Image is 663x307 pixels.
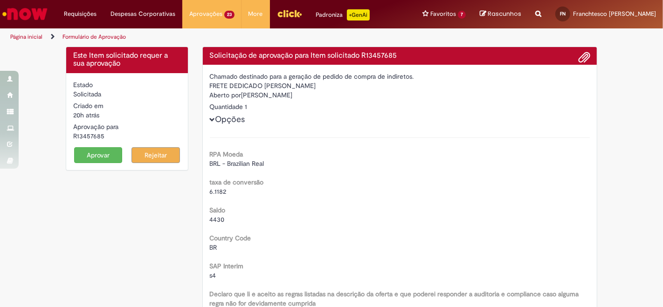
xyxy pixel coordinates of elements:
[210,271,216,280] span: s4
[210,187,227,196] span: 6.1182
[224,11,235,19] span: 23
[210,90,242,100] label: Aberto por
[64,9,97,19] span: Requisições
[277,7,302,20] img: click_logo_yellow_360x200.png
[110,9,175,19] span: Despesas Corporativas
[1,5,49,23] img: ServiceNow
[249,9,263,19] span: More
[573,10,656,18] span: Franchtesco [PERSON_NAME]
[210,150,243,158] b: RPA Moeda
[210,243,217,252] span: BR
[73,101,104,110] label: Criado em
[347,9,370,20] p: +GenAi
[73,89,181,99] div: Solicitada
[210,178,264,186] b: taxa de conversão
[480,10,521,19] a: Rascunhos
[10,33,42,41] a: Página inicial
[73,131,181,141] div: R13457685
[210,102,590,111] div: Quantidade 1
[189,9,222,19] span: Aprovações
[210,81,590,90] div: FRETE DEDICADO [PERSON_NAME]
[210,206,226,214] b: Saldo
[7,28,435,46] ul: Trilhas de página
[210,72,590,81] div: Chamado destinado para a geração de pedido de compra de indiretos.
[73,80,93,89] label: Estado
[560,11,566,17] span: FN
[73,111,99,119] time: 28/08/2025 12:52:10
[430,9,456,19] span: Favoritos
[131,147,180,163] button: Rejeitar
[74,147,123,163] button: Aprovar
[458,11,466,19] span: 7
[62,33,126,41] a: Formulário de Aprovação
[316,9,370,20] div: Padroniza
[210,215,225,224] span: 4430
[73,110,181,120] div: 28/08/2025 12:52:10
[73,111,99,119] span: 20h atrás
[73,52,181,68] h4: Este Item solicitado requer a sua aprovação
[210,159,264,168] span: BRL - Brazilian Real
[73,122,118,131] label: Aprovação para
[210,262,244,270] b: SAP Interim
[210,234,251,242] b: Country Code
[488,9,521,18] span: Rascunhos
[210,52,590,60] h4: Solicitação de aprovação para Item solicitado R13457685
[210,90,590,102] div: [PERSON_NAME]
